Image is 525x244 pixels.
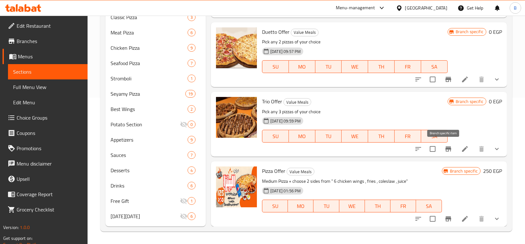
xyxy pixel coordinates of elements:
a: Promotions [3,141,88,156]
span: Meat Pizza [111,29,188,36]
button: sort-choices [411,211,426,226]
a: Coverage Report [3,187,88,202]
span: Appetizers [111,136,188,144]
button: show more [489,72,505,87]
a: Edit menu item [461,145,469,153]
h6: 0 EGP [489,27,502,36]
span: 1 [188,198,195,204]
a: Menus [3,49,88,64]
span: SA [424,132,445,141]
span: 6 [188,213,195,219]
button: sort-choices [411,72,426,87]
span: Branches [17,37,82,45]
span: Duetto Offer [262,27,290,37]
div: Stromboli [111,75,188,82]
span: Value Meals [284,99,311,106]
div: items [188,121,196,128]
span: Chicken Pizza [111,44,188,52]
img: Trio Offer [216,97,257,138]
span: Desserts [111,166,188,174]
span: 2 [188,106,195,112]
div: [DATE][DATE]6 [105,209,206,224]
span: [DATE] 09:57 PM [268,48,303,55]
span: TH [371,62,392,71]
button: WE [342,60,368,73]
div: items [188,105,196,113]
span: WE [344,62,366,71]
button: TH [368,130,395,143]
button: show more [489,211,505,226]
div: Chicken Pizza9 [105,40,206,55]
h6: 250 EGP [483,166,502,175]
span: Branch specific [453,29,486,35]
div: Seyamy Pizza19 [105,86,206,101]
button: TU [313,200,339,212]
span: SU [265,132,286,141]
a: Coupons [3,125,88,141]
button: Branch-specific-item [441,141,456,157]
div: Value Meals [287,168,314,175]
button: delete [474,211,489,226]
span: B [514,4,517,11]
span: Full Menu View [13,83,82,91]
span: 1.0.0 [20,223,30,232]
span: Sections [13,68,82,76]
button: FR [395,60,421,73]
span: WE [342,202,362,211]
button: Branch-specific-item [441,72,456,87]
div: items [188,136,196,144]
a: Edit Menu [8,95,88,110]
button: sort-choices [411,141,426,157]
div: items [188,29,196,36]
div: items [188,197,196,205]
button: SA [421,60,448,73]
button: MO [289,130,315,143]
span: TH [367,202,388,211]
span: 7 [188,152,195,158]
span: 6 [188,30,195,36]
span: 19 [186,91,195,97]
span: Best Wings [111,105,188,113]
span: Seafood Pizza [111,59,188,67]
span: SA [419,202,439,211]
button: Branch-specific-item [441,211,456,226]
span: 4 [188,167,195,174]
button: WE [339,200,365,212]
a: Choice Groups [3,110,88,125]
div: Stromboli1 [105,71,206,86]
div: Potato Section0 [105,117,206,132]
span: TH [371,132,392,141]
span: 0 [188,122,195,128]
span: Value Meals [291,29,318,36]
p: Medium Pizza + choose 2 sides from " 6 chicken wings , fries , coleslaw , juice" [262,177,442,185]
span: Promotions [17,144,82,152]
span: SA [424,62,445,71]
a: Edit menu item [461,215,469,223]
span: TU [318,132,339,141]
span: Seyamy Pizza [111,90,185,98]
span: Edit Restaurant [17,22,82,30]
span: [DATE] 09:59 PM [268,118,303,124]
img: Pizza Offer [216,166,257,207]
a: Branches [3,33,88,49]
span: 6 [188,183,195,189]
span: Drinks [111,182,188,189]
span: Potato Section [111,121,180,128]
button: MO [288,200,313,212]
a: Edit Restaurant [3,18,88,33]
span: SU [265,62,286,71]
div: items [188,59,196,67]
span: FR [393,202,413,211]
svg: Show Choices [493,145,501,153]
div: Black Friday [111,212,180,220]
span: 9 [188,45,195,51]
div: Free Gift1 [105,193,206,209]
div: items [188,166,196,174]
div: items [188,212,196,220]
div: Classic Pizza3 [105,10,206,25]
button: TU [315,130,342,143]
a: Upsell [3,171,88,187]
button: TH [365,200,390,212]
button: SA [416,200,442,212]
div: Desserts4 [105,163,206,178]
